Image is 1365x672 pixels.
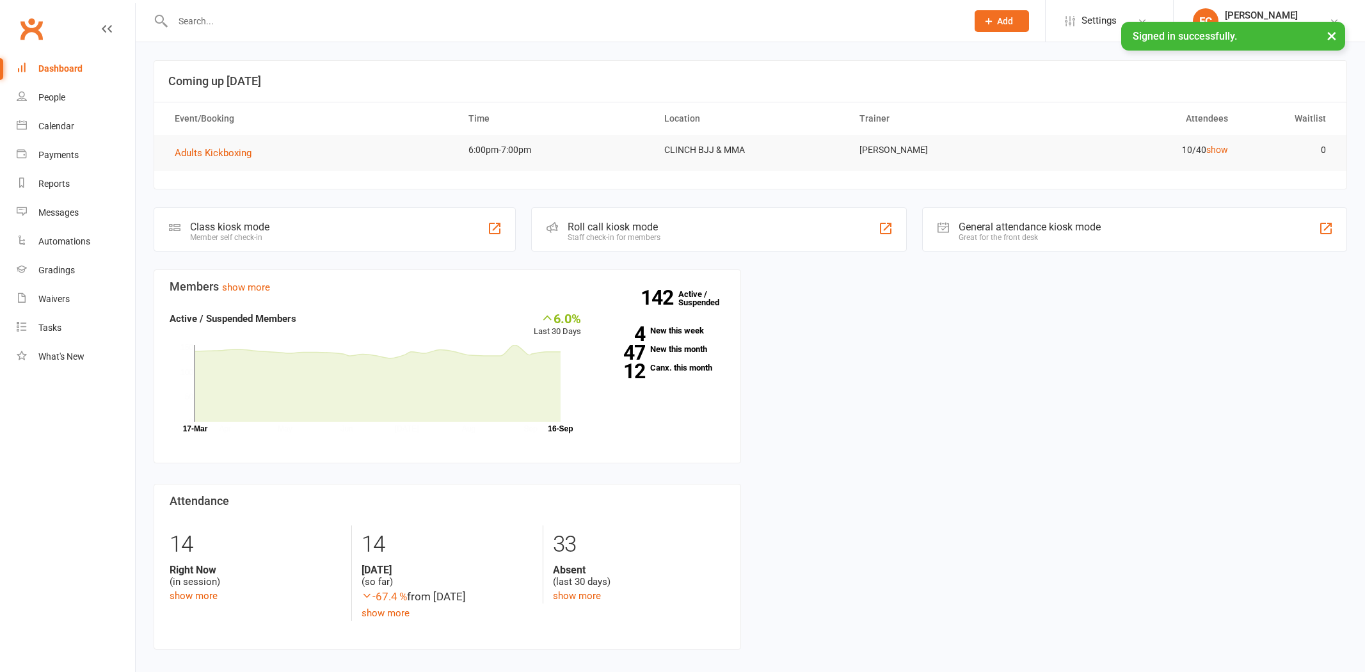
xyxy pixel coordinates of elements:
a: Clubworx [15,13,47,45]
a: 47New this month [600,345,724,353]
strong: [DATE] [362,564,533,576]
h3: Attendance [170,495,725,508]
div: FC [1193,8,1218,34]
strong: Active / Suspended Members [170,313,296,324]
button: Add [975,10,1029,32]
td: 10/40 [1044,135,1240,165]
div: Waivers [38,294,70,304]
h3: Members [170,280,725,293]
a: Tasks [17,314,135,342]
div: General attendance kiosk mode [959,221,1101,233]
input: Search... [169,12,958,30]
div: Clinch Martial Arts Ltd [1225,21,1313,33]
td: CLINCH BJJ & MMA [653,135,849,165]
div: What's New [38,351,84,362]
div: 14 [170,525,342,564]
a: show more [222,282,270,293]
a: 4New this week [600,326,724,335]
div: (last 30 days) [553,564,724,588]
strong: 142 [641,288,678,307]
div: Automations [38,236,90,246]
a: show more [362,607,410,619]
strong: 12 [600,362,645,381]
div: Member self check-in [190,233,269,242]
a: 142Active / Suspended [678,280,735,316]
th: Waitlist [1240,102,1337,135]
div: Class kiosk mode [190,221,269,233]
span: Signed in successfully. [1133,30,1237,42]
a: What's New [17,342,135,371]
a: Messages [17,198,135,227]
th: Event/Booking [163,102,457,135]
a: Calendar [17,112,135,141]
th: Attendees [1044,102,1240,135]
td: 0 [1240,135,1337,165]
div: Calendar [38,121,74,131]
a: Gradings [17,256,135,285]
a: Waivers [17,285,135,314]
th: Location [653,102,849,135]
div: Great for the front desk [959,233,1101,242]
div: Payments [38,150,79,160]
div: 6.0% [534,311,581,325]
button: × [1320,22,1343,49]
h3: Coming up [DATE] [168,75,1332,88]
a: show [1206,145,1228,155]
div: 33 [553,525,724,564]
div: Messages [38,207,79,218]
div: [PERSON_NAME] [1225,10,1313,21]
td: 6:00pm-7:00pm [457,135,653,165]
a: Payments [17,141,135,170]
a: 12Canx. this month [600,364,724,372]
th: Time [457,102,653,135]
span: Add [997,16,1013,26]
a: Reports [17,170,135,198]
button: Adults Kickboxing [175,145,260,161]
td: [PERSON_NAME] [848,135,1044,165]
div: Last 30 Days [534,311,581,339]
div: from [DATE] [362,588,533,605]
a: Automations [17,227,135,256]
th: Trainer [848,102,1044,135]
span: -67.4 % [362,590,407,603]
div: 14 [362,525,533,564]
div: (in session) [170,564,342,588]
strong: Right Now [170,564,342,576]
span: Adults Kickboxing [175,147,251,159]
div: Dashboard [38,63,83,74]
div: Gradings [38,265,75,275]
div: Roll call kiosk mode [568,221,660,233]
a: People [17,83,135,112]
div: Reports [38,179,70,189]
a: Dashboard [17,54,135,83]
div: Staff check-in for members [568,233,660,242]
a: show more [170,590,218,602]
strong: 47 [600,343,645,362]
strong: Absent [553,564,724,576]
a: show more [553,590,601,602]
div: (so far) [362,564,533,588]
strong: 4 [600,324,645,344]
div: People [38,92,65,102]
span: Settings [1082,6,1117,35]
div: Tasks [38,323,61,333]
